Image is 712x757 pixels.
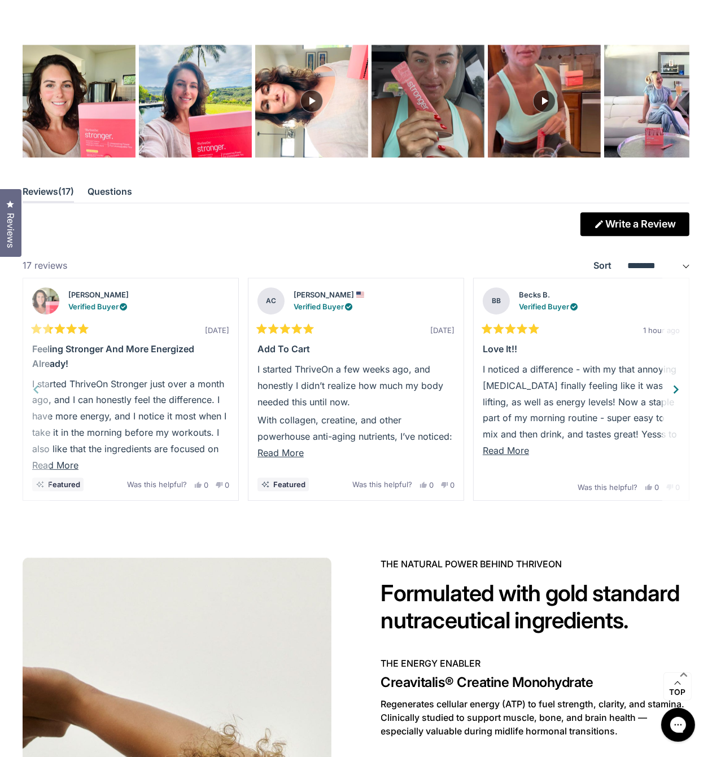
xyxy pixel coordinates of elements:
img: Woman smiling and holding a pink ThriveOn stronger supplement box in a modern kitchen [23,45,136,157]
a: Write a Review [580,212,689,236]
p: I started ThriveOn Stronger just over a month ago, and I can honestly feel the difference. I have... [32,376,229,490]
label: Sort [593,260,611,271]
p: I started ThriveOn a few weeks ago, and honestly I didn’t realize how much my body needed this un... [257,361,455,410]
div: Review Carousel [23,278,689,501]
span: Top [670,688,686,698]
iframe: Gorgias live chat messenger [656,704,701,746]
div: Verified Buyer [68,301,129,313]
div: Reviews [23,212,689,501]
button: 0 [216,481,229,489]
span: Featured [273,481,305,488]
strong: BB [483,287,510,314]
img: A woman with blonde hair and red nail polish holding a pink packet while sitting in what appears ... [372,45,484,157]
li: Slide 2 [243,278,469,501]
button: Questions [88,185,132,203]
div: 17 reviews [23,259,67,273]
li: Slide 3 [469,278,694,501]
div: from United States [356,291,364,297]
strong: [PERSON_NAME] [294,290,354,299]
strong: AC [257,287,285,314]
button: THE ENERGY ENABLER Creavitalis® Creatine Monohydrate [381,657,690,697]
img: Woman holding a red ThriveOn stronger supplement box outdoors with palm tree and tropical landsca... [139,45,252,157]
span: THE ENERGY ENABLER [381,657,481,670]
strong: [PERSON_NAME] [68,290,129,299]
button: 0 [420,481,434,489]
button: Read More [257,445,455,461]
span: The NATURAL POWER BEHIND THRIVEON [381,557,690,571]
p: With collagen, creatine, and other powerhouse anti-aging nutrients, I’ve noticed: [257,412,455,445]
button: Next [662,278,689,501]
button: Read More [32,457,229,474]
div: THE ENERGY ENABLER Creavitalis® Creatine Monohydrate [381,697,690,747]
div: Love it!! [483,342,680,357]
div: Feeling Stronger and More Energized Already! [32,342,229,371]
strong: Becks B. [519,290,550,299]
span: Read More [483,445,529,456]
span: [DATE] [205,326,229,335]
span: Read More [257,447,304,458]
li: Slide 1 [18,278,243,501]
h2: Formulated with gold standard nutraceutical ingredients. [381,580,690,634]
span: Was this helpful? [128,480,187,489]
button: Reviews [23,185,74,203]
div: Rated 5.0 out of 5 stars Based on 17 reviews [23,33,689,513]
span: Reviews [3,213,18,248]
img: Customer-uploaded video, show more details [255,45,368,157]
img: Customer-uploaded video, show more details [488,45,601,157]
span: 17 [58,185,74,199]
img: Flag of United States [356,291,364,297]
div: Carousel of customer-uploaded media. Press left and right arrows to navigate. Press enter or spac... [23,45,689,157]
div: Add to cart [257,342,455,357]
span: [DATE] [430,326,455,335]
span: Read More [32,460,78,471]
div: Verified Buyer [519,301,578,313]
div: Verified Buyer [294,301,364,313]
img: Profile picture for Andrea H. [32,287,59,314]
span: Creavitalis® Creatine Monohydrate [381,673,593,692]
span: Was this helpful? [353,480,413,489]
button: Read More [483,443,680,459]
button: 0 [195,481,208,489]
p: Regenerates cellular energy (ATP) to fuel strength, clarity, and stamina. Clinically studied to s... [381,697,690,738]
p: I noticed a difference - with my that annoying [MEDICAL_DATA] finally feeling like it was lifting... [483,361,680,475]
span: 1 hour ago [643,326,680,335]
span: Featured [48,481,80,488]
span: Was this helpful? [578,482,638,491]
button: 0 [645,483,659,491]
button: 0 [441,481,455,489]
